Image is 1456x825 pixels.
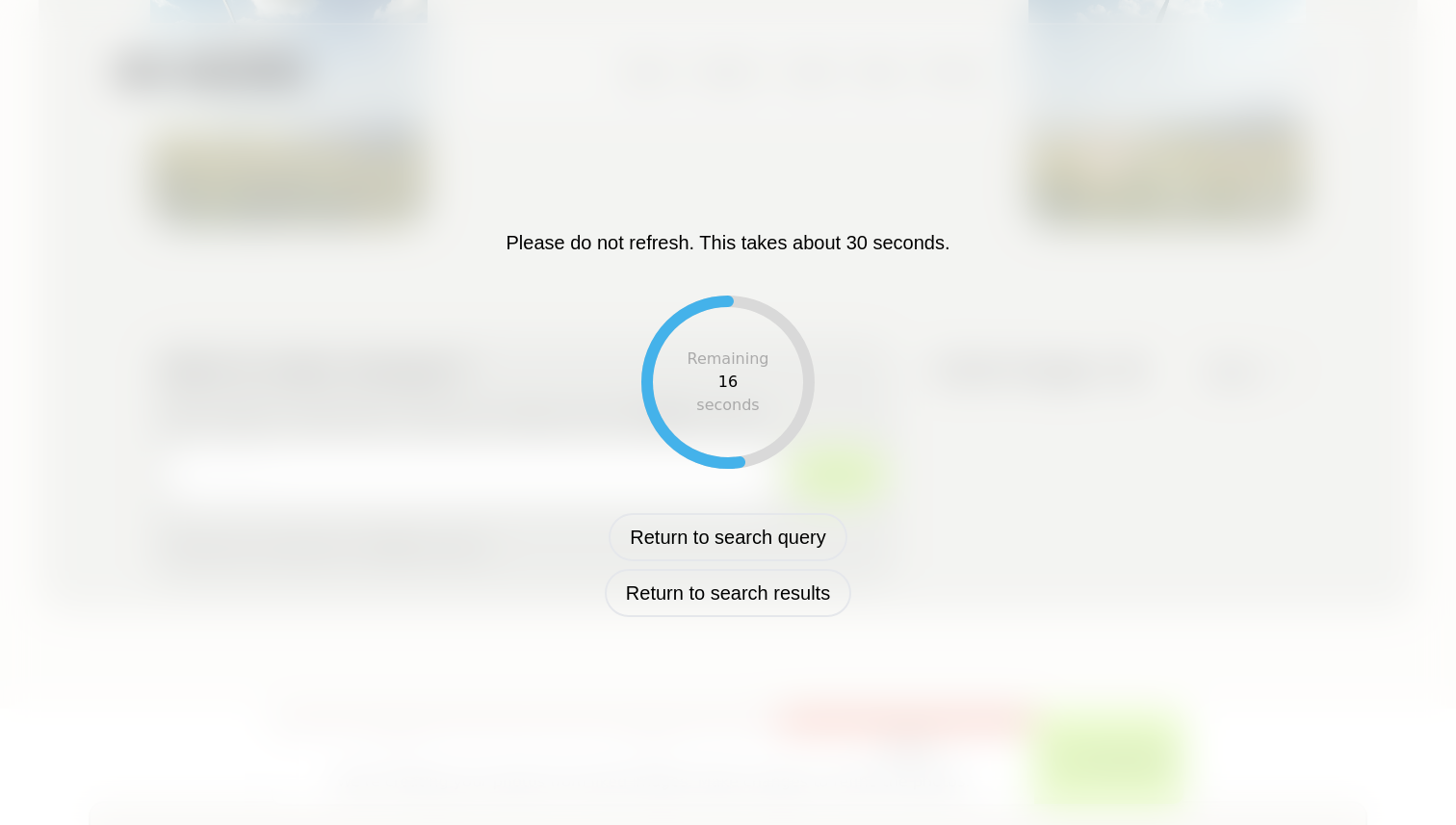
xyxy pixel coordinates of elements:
[609,513,846,561] button: Return to search query
[688,348,769,371] div: Remaining
[605,569,851,617] button: Return to search results
[506,228,949,257] p: Please do not refresh. This takes about 30 seconds.
[696,394,759,417] div: seconds
[718,371,738,394] div: 16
